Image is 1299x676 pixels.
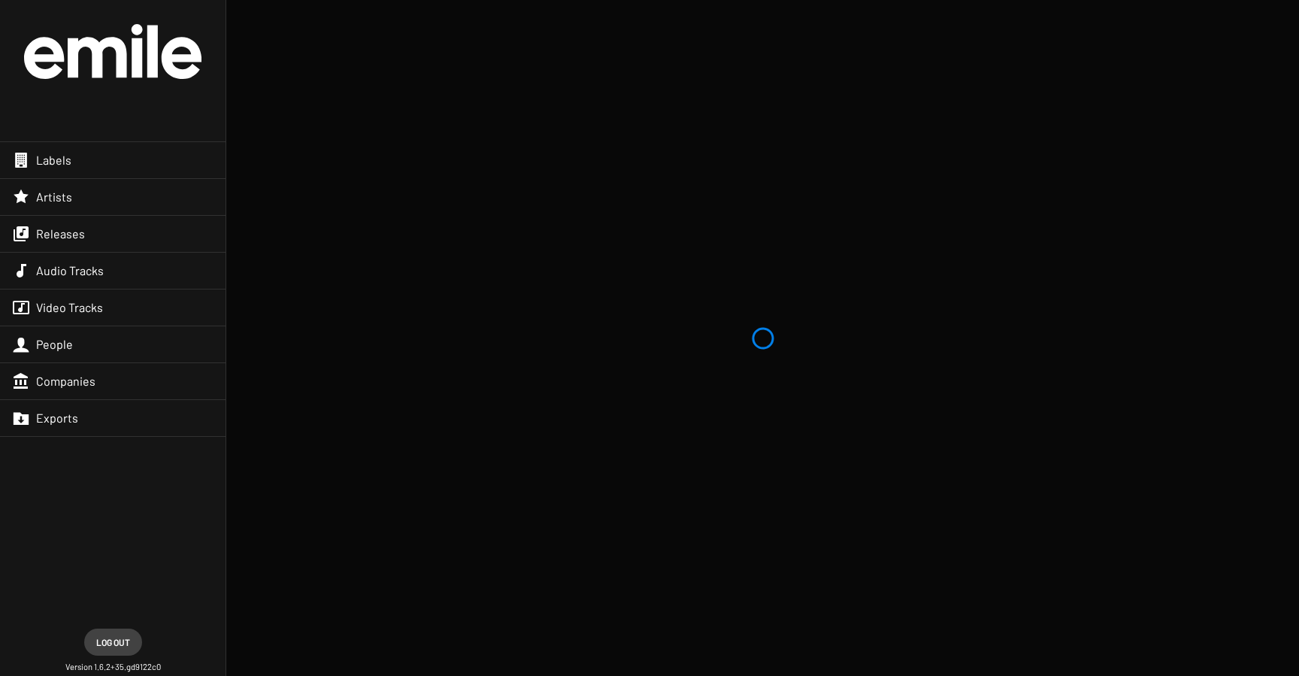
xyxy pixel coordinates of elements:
span: Audio Tracks [36,263,104,278]
span: Video Tracks [36,300,103,315]
button: Log out [84,629,142,656]
span: Releases [36,226,85,241]
span: Labels [36,153,71,168]
small: Version 1.6.2+35.gd9122c0 [65,662,161,673]
img: grand-official-logo.svg [24,24,201,79]
span: Companies [36,374,95,389]
span: People [36,337,73,352]
span: Exports [36,411,78,426]
span: Log out [96,629,130,656]
span: Artists [36,189,72,205]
